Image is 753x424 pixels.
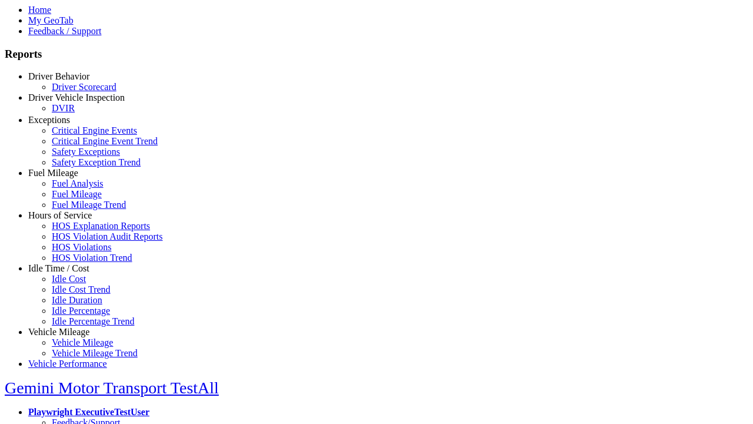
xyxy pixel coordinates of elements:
a: Vehicle Mileage Trend [52,348,138,358]
a: HOS Explanation Reports [52,221,150,231]
a: Idle Time / Cost [28,263,89,273]
a: Idle Duration [52,295,102,305]
a: Safety Exception Trend [52,157,141,167]
a: HOS Violations [52,242,111,252]
a: Critical Engine Events [52,125,137,135]
a: DVIR Trend [52,114,99,124]
a: Driver Scorecard [52,82,116,92]
a: Idle Percentage Trend [52,316,134,326]
a: Vehicle Mileage [28,327,89,337]
a: Hours of Service [28,210,92,220]
a: DVIR [52,103,75,113]
a: Playwright ExecutiveTestUser [28,407,149,417]
a: Vehicle Performance [28,359,107,369]
a: Fuel Mileage [28,168,78,178]
a: Exceptions [28,115,70,125]
a: HOS Violation Trend [52,253,132,263]
a: Driver Vehicle Inspection [28,92,125,102]
a: Feedback / Support [28,26,101,36]
a: My GeoTab [28,15,74,25]
a: Safety Exceptions [52,147,120,157]
a: Fuel Analysis [52,178,104,188]
a: Driver Behavior [28,71,89,81]
a: Idle Cost Trend [52,284,111,294]
a: Home [28,5,51,15]
a: HOS Violation Audit Reports [52,231,163,241]
h3: Reports [5,48,748,61]
a: Fuel Mileage [52,189,102,199]
a: Idle Cost [52,274,86,284]
a: Vehicle Mileage [52,337,113,347]
a: Critical Engine Event Trend [52,136,158,146]
a: Idle Percentage [52,306,110,316]
a: Fuel Mileage Trend [52,200,126,210]
a: Gemini Motor Transport TestAll [5,379,219,397]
